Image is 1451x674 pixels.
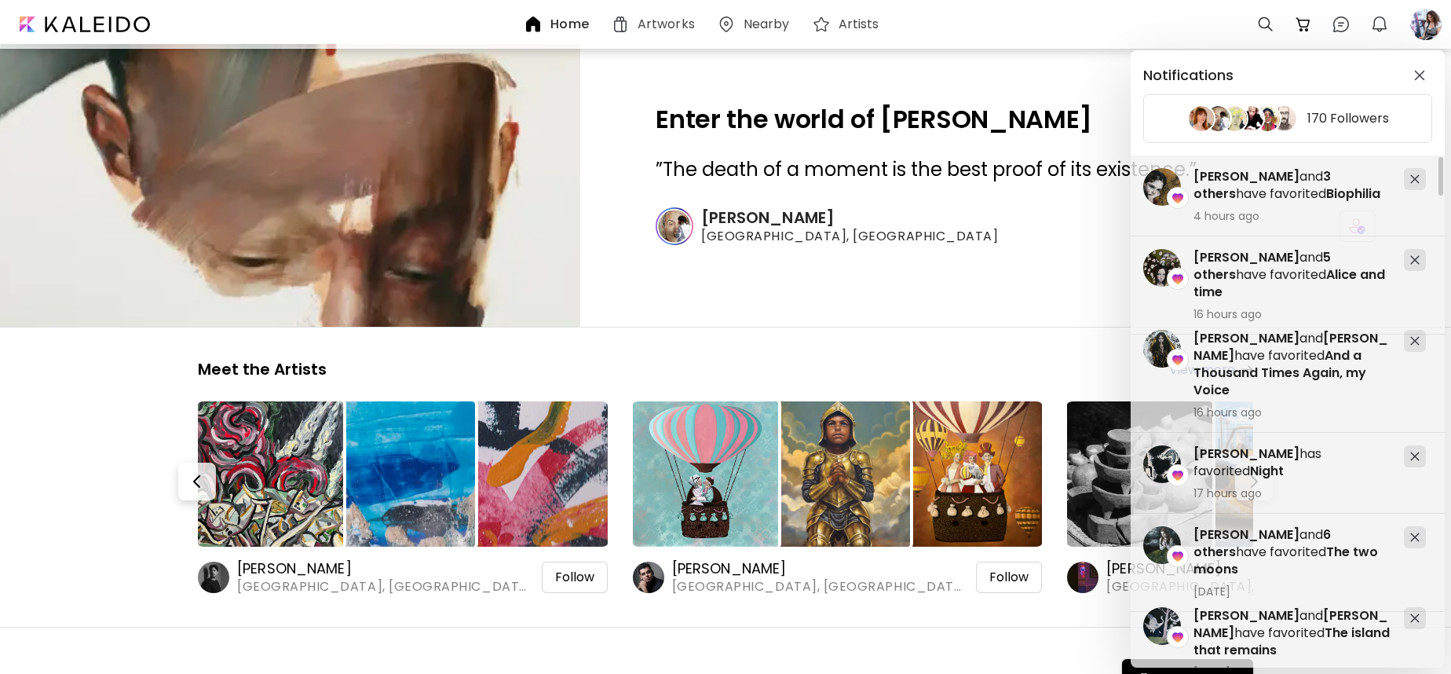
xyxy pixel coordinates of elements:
[1193,266,1236,284] span: others
[1193,445,1391,480] h5: has favorited
[1143,68,1234,83] h5: Notifications
[1193,606,1299,625] span: [PERSON_NAME]
[1193,624,1390,659] span: The island that remains
[1193,167,1299,185] span: [PERSON_NAME]
[1193,405,1391,419] span: 16 hours ago
[1193,607,1391,659] h5: and have favorited
[1193,249,1391,301] h5: and have favorited
[1193,266,1385,301] span: Alice and time
[1193,445,1299,463] span: [PERSON_NAME]
[1193,584,1391,599] span: [DATE]
[1250,462,1284,480] span: Night
[1323,526,1331,544] span: 6
[1323,248,1331,266] span: 5
[1193,526,1391,578] h5: and have favorited
[1193,209,1391,223] span: 4 hours ago
[1193,329,1388,364] span: [PERSON_NAME]
[1193,168,1391,203] h5: and have favorited
[1193,330,1391,399] h5: and have favorited
[1193,329,1299,347] span: [PERSON_NAME]
[1323,167,1331,185] span: 3
[1193,543,1236,561] span: others
[1193,606,1388,642] span: [PERSON_NAME]
[1193,346,1366,399] span: And a Thousand Times Again, my Voice
[1193,185,1236,203] span: others
[1407,63,1432,88] button: closeButton
[1193,526,1299,544] span: [PERSON_NAME]
[1193,307,1391,321] span: 16 hours ago
[1193,486,1391,500] span: 17 hours ago
[1307,111,1389,126] h5: 170 Followers
[1326,185,1380,203] span: Biophilia
[1193,248,1299,266] span: [PERSON_NAME]
[1193,543,1378,578] span: The two moons
[1414,70,1425,81] img: closeButton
